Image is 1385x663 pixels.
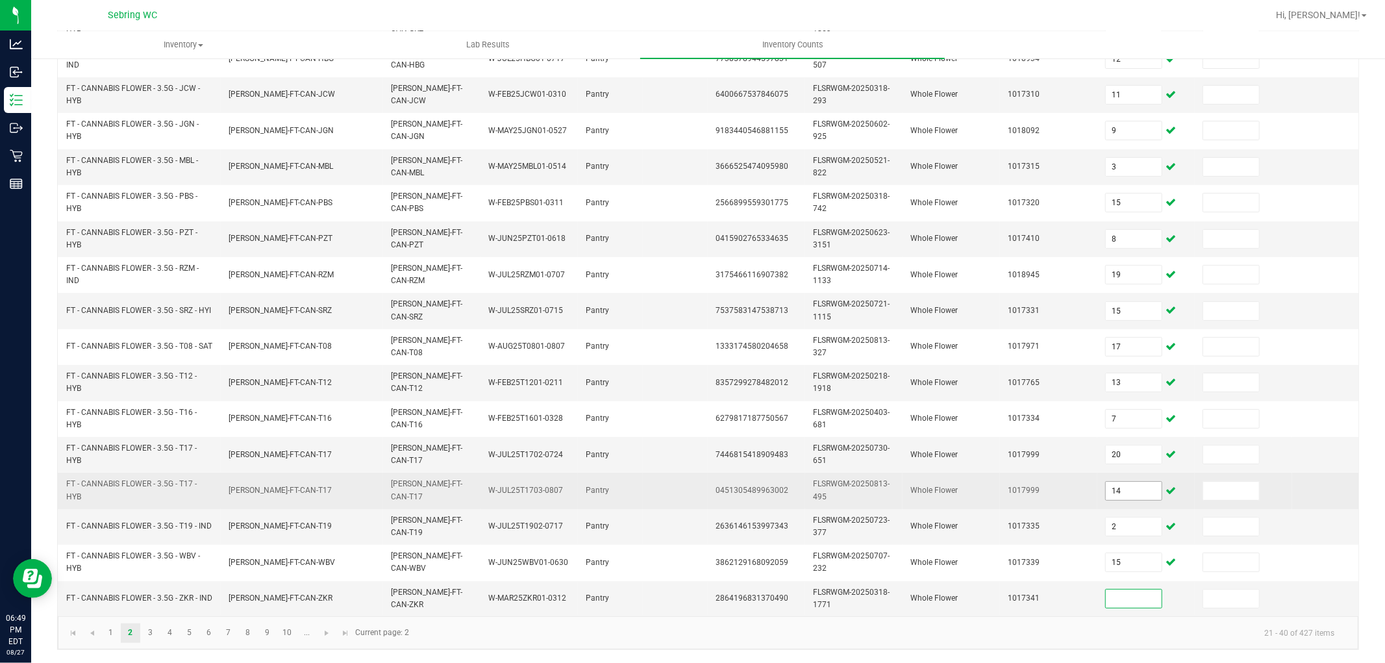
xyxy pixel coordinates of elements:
a: Page 8 [238,623,257,643]
a: Page 2 [121,623,140,643]
span: 1017331 [1008,306,1040,315]
span: FT - CANNABIS FLOWER - 3.5G - RZM - IND [66,264,199,285]
span: Pantry [586,450,609,459]
span: [PERSON_NAME]-FT-CAN-T17 [391,479,462,501]
a: Go to the last page [336,623,355,643]
span: W-JUN25PZT01-0618 [488,234,566,243]
a: Page 3 [141,623,160,643]
span: Go to the last page [341,628,351,638]
span: Whole Flower [910,414,958,423]
inline-svg: Inbound [10,66,23,79]
inline-svg: Retail [10,149,23,162]
span: [PERSON_NAME]-FT-CAN-SRZ [391,299,462,321]
span: Pantry [586,414,609,423]
span: Whole Flower [910,126,958,135]
span: 1017310 [1008,90,1040,99]
span: FT - CANNABIS FLOWER - 3.5G - T12 - HYB [66,371,197,393]
span: 2864196831370490 [716,594,788,603]
span: [PERSON_NAME]-FT-CAN-T16 [391,408,462,429]
span: Whole Flower [910,521,958,531]
span: [PERSON_NAME]-FT-CAN-T16 [229,414,332,423]
span: Go to the previous page [87,628,97,638]
span: 1017999 [1008,486,1040,495]
span: FLSRWGM-20250318-742 [813,192,890,213]
span: W-JUN25WBV01-0630 [488,558,568,567]
span: [PERSON_NAME]-FT-CAN-T17 [229,450,332,459]
span: [PERSON_NAME]-FT-CAN-MBL [229,162,333,171]
a: Page 10 [278,623,297,643]
span: Whole Flower [910,234,958,243]
span: FLSRWGM-20250521-822 [813,156,890,177]
span: FLSRWGM-20250623-3151 [813,228,890,249]
a: Go to the first page [64,623,82,643]
span: 3666525474095980 [716,162,788,171]
span: 7537583147538713 [716,306,788,315]
span: FLSRWGM-20250318-293 [813,84,890,105]
span: [PERSON_NAME]-FT-CAN-T12 [229,378,332,387]
span: Pantry [586,270,609,279]
span: 3862129168092059 [716,558,788,567]
span: [PERSON_NAME]-FT-CAN-RZM [391,264,462,285]
span: Pantry [586,558,609,567]
span: 6400667537846075 [716,90,788,99]
span: [PERSON_NAME]-FT-CAN-JGN [391,119,462,141]
span: FT - CANNABIS FLOWER - 3.5G - MBL - HYB [66,156,198,177]
span: W-JUL25T1902-0717 [488,521,563,531]
a: Page 1 [101,623,120,643]
span: Hi, [PERSON_NAME]! [1276,10,1360,20]
span: FLSRWGM-20250813-495 [813,479,890,501]
span: FLSRWGM-20250318-1771 [813,588,890,609]
a: Lab Results [336,31,640,58]
span: FT - CANNABIS FLOWER - 3.5G - ZKR - IND [66,594,212,603]
kendo-pager: Current page: 2 [58,616,1358,649]
span: W-AUG25T0801-0807 [488,342,565,351]
kendo-pager-info: 21 - 40 of 427 items [417,622,1345,644]
span: [PERSON_NAME]-FT-CAN-JCW [391,84,462,105]
a: Page 6 [199,623,218,643]
span: [PERSON_NAME]-FT-CAN-T17 [391,444,462,465]
span: FT - CANNABIS FLOWER - 3.5G - T17 - HYB [66,444,197,465]
span: Pantry [586,342,609,351]
span: Whole Flower [910,198,958,207]
span: 1017334 [1008,414,1040,423]
span: Lab Results [449,39,527,51]
span: 1017971 [1008,342,1040,351]
span: W-FEB25T1601-0328 [488,414,563,423]
span: FLSRWGM-20250723-377 [813,516,890,537]
span: 3175466116907382 [716,270,788,279]
span: Go to the next page [321,628,332,638]
span: Pantry [586,234,609,243]
span: [PERSON_NAME]-FT-CAN-PZT [229,234,332,243]
span: [PERSON_NAME]-FT-CAN-MBL [391,156,462,177]
span: Go to the first page [68,628,79,638]
span: 1018945 [1008,270,1040,279]
span: W-FEB25JCW01-0310 [488,90,566,99]
span: Pantry [586,486,609,495]
span: [PERSON_NAME]-FT-CAN-PBS [229,198,332,207]
span: FT - CANNABIS FLOWER - 3.5G - HBG - IND [66,47,199,69]
a: Page 4 [160,623,179,643]
span: FT - CANNABIS FLOWER - 3.5G - T08 - SAT [66,342,212,351]
span: [PERSON_NAME]-FT-CAN-T17 [229,486,332,495]
iframe: Resource center [13,559,52,598]
a: Inventory [31,31,336,58]
span: Whole Flower [910,270,958,279]
a: Page 11 [297,623,316,643]
span: W-JUL25T1703-0807 [488,486,563,495]
span: 1017320 [1008,198,1040,207]
span: W-JUL25SRZ01-0715 [488,306,563,315]
span: Whole Flower [910,450,958,459]
span: [PERSON_NAME]-FT-CAN-RZM [229,270,334,279]
span: Whole Flower [910,378,958,387]
span: FLSRWGM-20250723-507 [813,47,890,69]
span: [PERSON_NAME]-FT-CAN-T08 [391,336,462,357]
span: 1017339 [1008,558,1040,567]
span: W-MAR25ZKR01-0312 [488,594,566,603]
p: 08/27 [6,647,25,657]
span: 0451305489963002 [716,486,788,495]
span: [PERSON_NAME]-FT-CAN-ZKR [391,588,462,609]
a: Go to the next page [318,623,336,643]
inline-svg: Reports [10,177,23,190]
span: Pantry [586,521,609,531]
span: [PERSON_NAME]-FT-CAN-PZT [391,228,462,249]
